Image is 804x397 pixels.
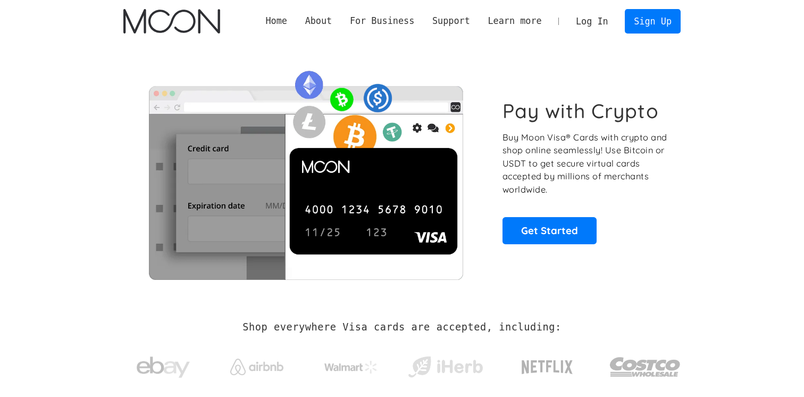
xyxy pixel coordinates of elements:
p: Buy Moon Visa® Cards with crypto and shop online seamlessly! Use Bitcoin or USDT to get secure vi... [502,131,669,196]
div: About [305,14,332,28]
a: Airbnb [217,348,297,381]
a: Get Started [502,217,597,244]
img: iHerb [406,353,485,381]
a: Sign Up [625,9,680,33]
img: Walmart [324,361,378,374]
a: iHerb [406,343,485,386]
img: Costco [609,347,681,387]
div: For Business [341,14,423,28]
div: About [296,14,341,28]
img: ebay [137,351,190,384]
div: For Business [350,14,414,28]
img: Moon Logo [123,9,220,34]
a: ebay [123,340,203,390]
div: Support [423,14,479,28]
div: Learn more [488,14,541,28]
div: Learn more [479,14,551,28]
a: Netflix [500,343,595,386]
img: Moon Cards let you spend your crypto anywhere Visa is accepted. [123,63,488,279]
a: Costco [609,336,681,392]
img: Airbnb [230,359,283,375]
div: Support [432,14,470,28]
img: Netflix [521,354,574,381]
a: Log In [567,10,617,33]
a: Home [257,14,296,28]
h1: Pay with Crypto [502,99,659,123]
a: Walmart [312,350,391,379]
h2: Shop everywhere Visa cards are accepted, including: [242,321,561,333]
a: home [123,9,220,34]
